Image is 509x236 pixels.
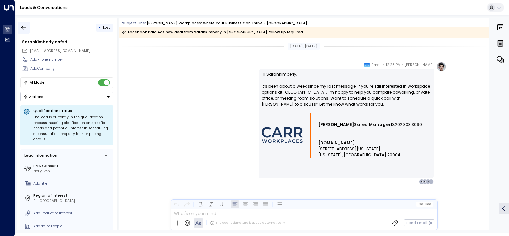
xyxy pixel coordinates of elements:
[30,48,90,53] span: [EMAIL_ADDRESS][DOMAIN_NAME]
[405,62,434,68] span: [PERSON_NAME]
[103,25,110,30] span: Lost
[33,115,110,142] div: The lead is currently in the qualification process, needing clarification on specific needs and p...
[402,62,404,68] span: •
[383,62,385,68] span: •
[20,92,113,101] div: Button group with a nested menu
[429,179,434,184] div: L
[391,122,395,128] span: D:
[30,48,90,54] span: lyhedddngdx+fb.m115@yandex.com
[262,127,303,143] img: AIorK4wmdUJwxG-Ohli4_RqUq38BnJAHKKEYH_xSlvu27wjOc-0oQwkM4SVe9z6dKjMHFqNbWJnNn1sJRSAT
[30,57,113,62] div: AddPhone number
[20,92,113,101] button: Actions
[183,200,191,208] button: Redo
[33,211,111,216] div: AddProduct of Interest
[210,221,285,225] div: The agent signature is added automatically
[386,62,401,68] span: 12:25 PM
[419,179,424,184] div: A
[30,79,45,86] div: AI Mode
[33,163,111,169] label: SMS Consent
[423,202,424,206] span: |
[425,179,431,184] div: S
[372,62,382,68] span: Email
[172,200,180,208] button: Undo
[318,122,354,128] span: [PERSON_NAME]
[262,71,431,113] p: Hi SarahKimberly, It’s been about a week since my last message. If you’re still interested in wor...
[354,122,391,128] span: Sales Manager
[33,193,111,198] label: Region of Interest
[147,21,307,26] div: [PERSON_NAME] Workplaces: Where Your Business Can Thrive - [GEOGRAPHIC_DATA]
[422,179,428,184] div: 4
[416,202,433,206] button: Cc|Bcc
[318,146,400,158] span: [STREET_ADDRESS][US_STATE] [US_STATE], [GEOGRAPHIC_DATA] 20004
[122,21,146,26] span: Subject Line:
[122,29,303,36] div: Facebook Paid Ads new deal from SarahKimberly in [GEOGRAPHIC_DATA] follow up required
[23,153,57,158] div: Lead Information
[395,122,422,128] span: 202.303.3090
[99,23,101,32] div: •
[22,39,113,45] div: SarahKimberly dsfsd
[20,5,68,10] a: Leads & Conversations
[33,181,111,186] div: AddTitle
[30,66,113,71] div: AddCompany
[33,108,110,113] p: Qualification Status
[33,169,111,174] div: Not given
[262,113,431,158] div: Signature
[436,62,446,72] img: profile-logo.png
[418,202,431,206] span: Cc Bcc
[23,94,44,99] div: Actions
[288,43,320,50] div: [DATE], [DATE]
[318,140,355,146] a: [DOMAIN_NAME]
[33,224,111,229] div: AddNo. of People
[33,198,111,204] div: Ft. [GEOGRAPHIC_DATA]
